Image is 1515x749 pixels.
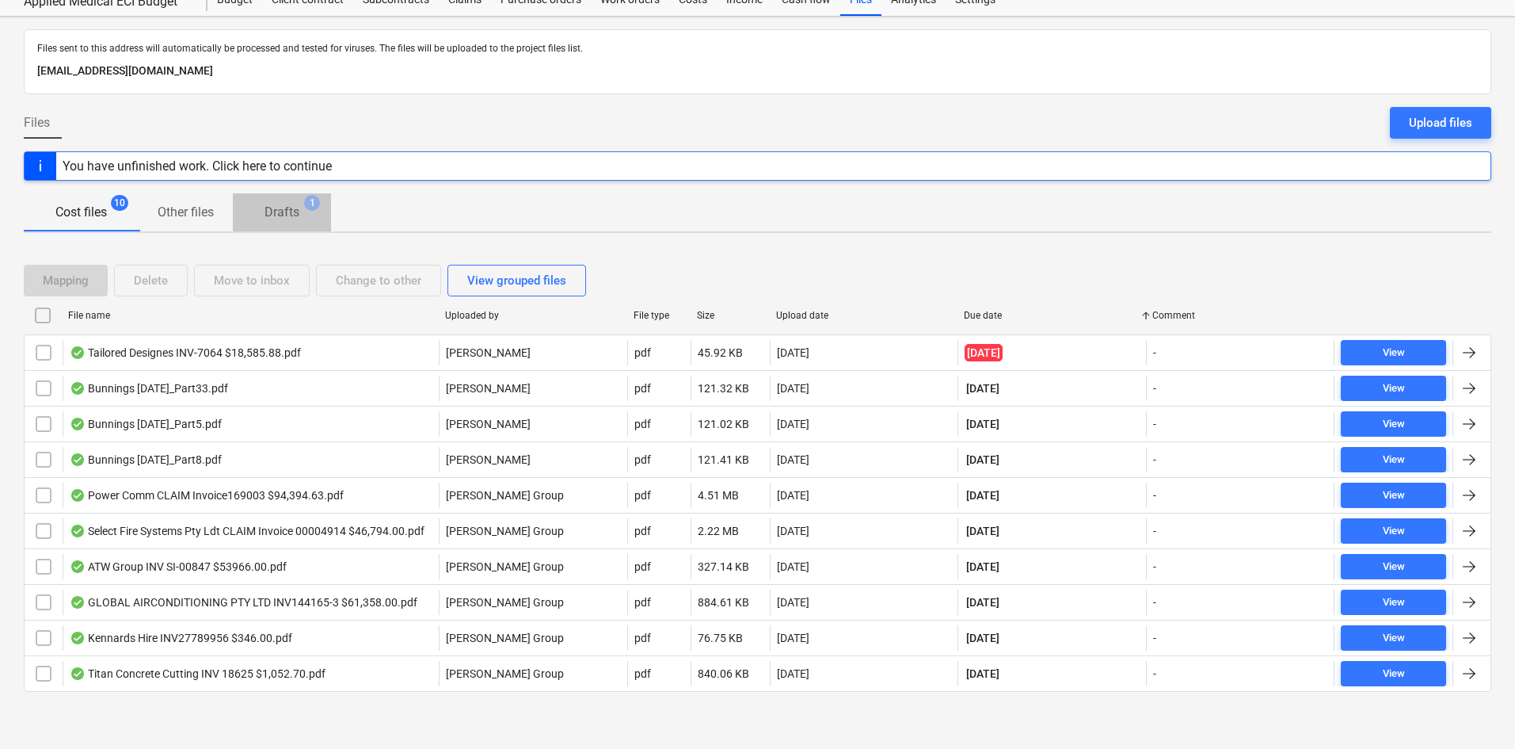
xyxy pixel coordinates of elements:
button: View [1341,447,1446,472]
div: pdf [634,489,651,502]
div: - [1153,346,1156,359]
span: Files [24,113,50,132]
div: 121.02 KB [698,418,749,430]
div: - [1153,489,1156,502]
div: File name [68,310,432,321]
span: [DATE] [965,666,1001,682]
span: [DATE] [965,594,1001,610]
div: 2.22 MB [698,525,739,537]
p: [PERSON_NAME] [446,345,531,361]
div: Due date [964,310,1140,321]
div: pdf [634,525,651,537]
div: OCR finished [70,560,86,573]
button: View [1341,590,1446,615]
div: - [1153,525,1156,537]
div: Size [697,310,763,321]
div: OCR finished [70,382,86,395]
div: - [1153,596,1156,609]
div: [DATE] [777,453,809,466]
div: Select Fire Systems Pty Ldt CLAIM Invoice 00004914 $46,794.00.pdf [70,525,424,537]
div: OCR finished [70,346,86,359]
p: [PERSON_NAME] [446,416,531,432]
div: ATW Group INV SI-00847 $53966.00.pdf [70,560,287,573]
div: OCR finished [70,489,86,502]
div: Upload date [776,310,952,321]
div: View grouped files [467,270,566,291]
div: GLOBAL AIRCONDITIONING PTY LTD INV144165-3 $61,358.00.pdf [70,596,417,609]
div: OCR finished [70,667,86,680]
div: - [1153,382,1156,395]
div: View [1383,665,1405,683]
button: View [1341,483,1446,508]
div: Upload files [1409,113,1472,133]
p: [PERSON_NAME] Group [446,630,564,646]
p: [PERSON_NAME] Group [446,487,564,503]
div: Tailored Designes INV-7064 $18,585.88.pdf [70,346,301,359]
div: [DATE] [777,418,809,430]
div: pdf [634,418,651,430]
div: Titan Concrete Cutting INV 18625 $1,052.70.pdf [70,667,325,680]
p: Other files [158,203,214,222]
span: [DATE] [965,559,1001,575]
p: Drafts [265,203,299,222]
p: [PERSON_NAME] Group [446,594,564,610]
p: [EMAIL_ADDRESS][DOMAIN_NAME] [37,62,1478,81]
div: 45.92 KB [698,346,743,359]
div: - [1153,560,1156,573]
div: View [1383,344,1405,362]
span: [DATE] [965,416,1001,432]
p: Cost files [55,203,107,222]
button: View [1341,340,1446,365]
span: [DATE] [965,452,1001,468]
div: 840.06 KB [698,667,749,680]
span: 1 [304,195,320,211]
div: File type [634,310,684,321]
button: View [1341,625,1446,651]
button: Upload files [1390,107,1491,139]
div: - [1153,453,1156,466]
span: [DATE] [965,630,1001,646]
div: View [1383,558,1405,576]
div: [DATE] [777,632,809,644]
div: Comment [1152,310,1328,321]
button: View [1341,411,1446,437]
div: [DATE] [777,596,809,609]
span: [DATE] [965,380,1001,396]
div: 121.32 KB [698,382,749,395]
p: [PERSON_NAME] Group [446,523,564,539]
div: View [1383,415,1405,434]
div: pdf [634,632,651,644]
div: [DATE] [777,560,809,573]
div: [DATE] [777,667,809,680]
div: View [1383,594,1405,612]
button: View [1341,518,1446,544]
div: Kennards Hire INV27789956 $346.00.pdf [70,632,292,644]
div: View [1383,380,1405,398]
div: pdf [634,346,651,359]
div: - [1153,632,1156,644]
p: [PERSON_NAME] Group [446,559,564,575]
div: OCR finished [70,453,86,466]
button: View [1341,376,1446,401]
div: View [1383,522,1405,541]
p: [PERSON_NAME] [446,452,531,468]
span: [DATE] [965,523,1001,539]
div: OCR finished [70,632,86,644]
div: pdf [634,453,651,466]
div: [DATE] [777,525,809,537]
button: View [1341,554,1446,579]
span: [DATE] [965,487,1001,503]
p: Files sent to this address will automatically be processed and tested for viruses. The files will... [37,43,1478,55]
div: Uploaded by [445,310,621,321]
button: View grouped files [447,265,586,296]
div: OCR finished [70,525,86,537]
div: pdf [634,382,651,395]
div: Bunnings [DATE]_Part5.pdf [70,418,222,430]
div: 76.75 KB [698,632,743,644]
p: [PERSON_NAME] Group [446,666,564,682]
div: Bunnings [DATE]_Part33.pdf [70,382,228,395]
iframe: Chat Widget [1436,673,1515,749]
div: 121.41 KB [698,453,749,466]
div: You have unfinished work. Click here to continue [63,159,332,174]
